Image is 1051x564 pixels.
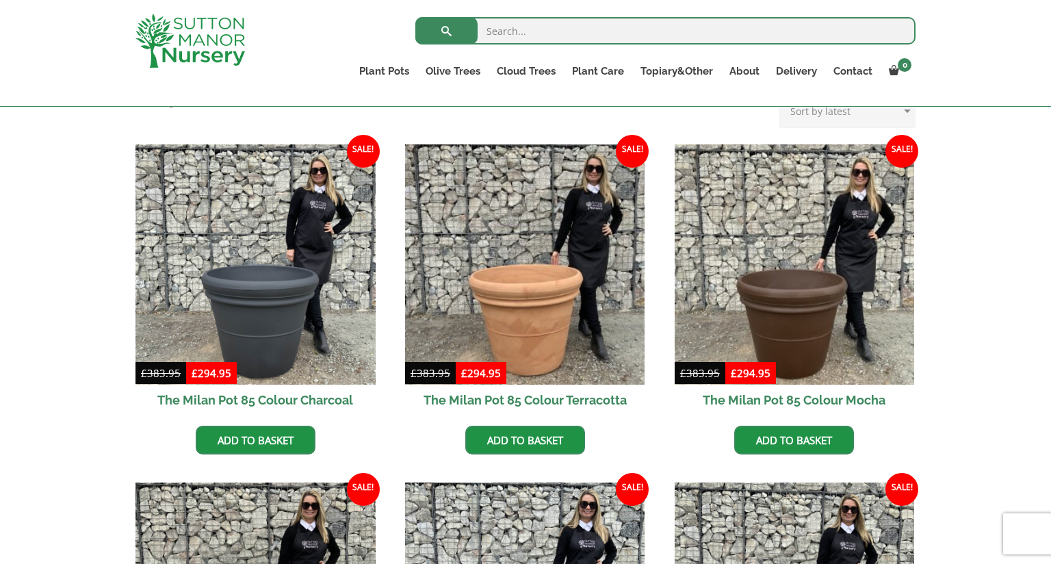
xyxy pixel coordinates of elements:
a: Plant Pots [351,62,417,81]
img: The Milan Pot 85 Colour Terracotta [405,144,645,385]
span: Sale! [885,135,918,168]
bdi: 294.95 [731,366,770,380]
bdi: 294.95 [461,366,501,380]
a: Sale! The Milan Pot 85 Colour Mocha [675,144,915,415]
bdi: 294.95 [192,366,231,380]
span: £ [192,366,198,380]
span: Sale! [885,473,918,506]
h2: The Milan Pot 85 Colour Charcoal [135,385,376,415]
span: Sale! [616,473,649,506]
a: Olive Trees [417,62,489,81]
input: Search... [415,17,916,44]
h2: The Milan Pot 85 Colour Terracotta [405,385,645,415]
img: The Milan Pot 85 Colour Mocha [675,144,915,385]
h2: The Milan Pot 85 Colour Mocha [675,385,915,415]
span: £ [680,366,686,380]
span: £ [461,366,467,380]
span: Sale! [347,135,380,168]
span: 0 [898,58,911,72]
span: £ [141,366,147,380]
a: Topiary&Other [632,62,721,81]
a: Add to basket: “The Milan Pot 85 Colour Charcoal” [196,426,315,454]
bdi: 383.95 [411,366,450,380]
img: The Milan Pot 85 Colour Charcoal [135,144,376,385]
a: Cloud Trees [489,62,564,81]
a: Plant Care [564,62,632,81]
a: Delivery [768,62,825,81]
a: 0 [881,62,916,81]
a: Add to basket: “The Milan Pot 85 Colour Terracotta” [465,426,585,454]
select: Shop order [779,94,916,128]
span: £ [411,366,417,380]
bdi: 383.95 [141,366,181,380]
span: £ [731,366,737,380]
span: Sale! [347,473,380,506]
span: Sale! [616,135,649,168]
a: Sale! The Milan Pot 85 Colour Terracotta [405,144,645,415]
a: Add to basket: “The Milan Pot 85 Colour Mocha” [734,426,854,454]
a: Contact [825,62,881,81]
a: Sale! The Milan Pot 85 Colour Charcoal [135,144,376,415]
a: About [721,62,768,81]
bdi: 383.95 [680,366,720,380]
img: logo [135,14,245,68]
